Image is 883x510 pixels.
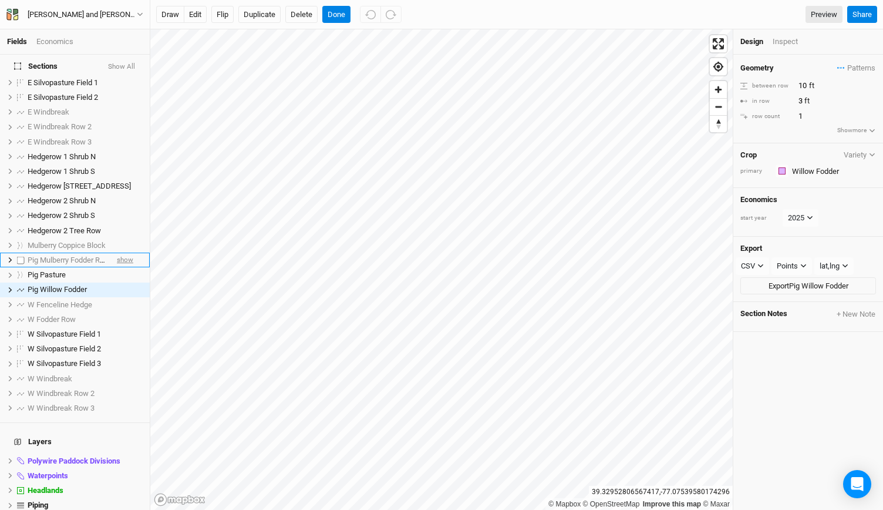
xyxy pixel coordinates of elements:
[36,36,73,47] div: Economics
[837,62,876,75] button: Patterns
[28,9,137,21] div: [PERSON_NAME] and [PERSON_NAME]
[771,257,812,275] button: Points
[643,500,701,508] a: Improve this map
[28,300,143,310] div: W Fenceline Hedge
[28,285,87,294] span: Pig Willow Fodder
[740,150,757,160] h4: Crop
[28,137,143,147] div: E Windbreak Row 3
[28,93,143,102] div: E Silvopasture Field 2
[736,257,769,275] button: CSV
[156,6,184,24] button: draw
[28,211,143,220] div: Hedgerow 2 Shrub S
[740,112,792,121] div: row count
[28,389,143,398] div: W Windbreak Row 2
[28,486,63,495] span: Headlands
[28,359,143,368] div: W Silvopasture Field 3
[28,241,143,250] div: Mulberry Coppice Block
[710,99,727,115] span: Zoom out
[28,404,95,412] span: W Windbreak Row 3
[773,36,814,47] div: Inspect
[7,37,27,46] a: Fields
[777,260,798,272] div: Points
[184,6,207,24] button: edit
[28,344,143,354] div: W Silvopasture Field 2
[28,270,143,280] div: Pig Pasture
[28,182,131,190] span: Hedgerow [STREET_ADDRESS]
[740,167,770,176] div: primary
[380,6,402,24] button: Redo (^Z)
[322,6,350,24] button: Done
[28,137,92,146] span: E Windbreak Row 3
[28,241,106,250] span: Mulberry Coppice Block
[847,6,877,24] button: Share
[28,211,95,220] span: Hedgerow 2 Shrub S
[285,6,318,24] button: Delete
[28,167,95,176] span: Hedgerow 1 Shrub S
[820,260,840,272] div: lat,lng
[6,8,144,21] button: [PERSON_NAME] and [PERSON_NAME]
[740,195,876,204] h4: Economics
[28,122,143,132] div: E Windbreak Row 2
[28,152,143,162] div: Hedgerow 1 Shrub N
[740,63,774,73] h4: Geometry
[360,6,381,24] button: Undo (^z)
[740,244,876,253] h4: Export
[28,344,101,353] span: W Silvopasture Field 2
[28,78,143,88] div: E Silvopasture Field 1
[28,108,143,117] div: E Windbreak
[28,471,143,481] div: Waterpoints
[710,116,727,132] span: Reset bearing to north
[28,152,96,161] span: Hedgerow 1 Shrub N
[28,501,143,510] div: Piping
[28,78,98,87] span: E Silvopasture Field 1
[28,182,143,191] div: Hedgerow 1 Tree Row
[740,309,787,320] span: Section Notes
[28,457,120,465] span: Polywire Paddock Divisions
[28,404,143,413] div: W Windbreak Row 3
[28,226,101,235] span: Hedgerow 2 Tree Row
[28,256,107,265] div: Pig Mulberry Fodder Row
[28,270,66,279] span: Pig Pasture
[28,196,143,206] div: Hedgerow 2 Shrub N
[843,470,871,498] div: Open Intercom Messenger
[710,98,727,115] button: Zoom out
[154,493,205,506] a: Mapbox logo
[28,9,137,21] div: Diana and John Waring
[788,164,876,178] input: Willow Fodder
[837,125,876,136] button: Showmore
[28,196,96,205] span: Hedgerow 2 Shrub N
[28,457,143,466] div: Polywire Paddock Divisions
[583,500,640,508] a: OpenStreetMap
[28,501,48,509] span: Piping
[28,167,143,176] div: Hedgerow 1 Shrub S
[740,36,763,47] div: Design
[837,62,875,74] span: Patterns
[740,97,792,106] div: in row
[28,300,92,309] span: W Fenceline Hedge
[548,500,581,508] a: Mapbox
[710,81,727,98] button: Zoom in
[710,58,727,75] button: Find my location
[740,277,876,295] button: ExportPig Willow Fodder
[14,62,58,71] span: Sections
[28,93,98,102] span: E Silvopasture Field 2
[238,6,281,24] button: Duplicate
[710,115,727,132] button: Reset bearing to north
[28,315,76,324] span: W Fodder Row
[28,359,101,368] span: W Silvopasture Field 3
[741,260,755,272] div: CSV
[117,253,133,267] span: show
[710,35,727,52] button: Enter fullscreen
[740,214,781,223] div: start year
[28,486,143,495] div: Headlands
[28,330,143,339] div: W Silvopasture Field 1
[28,226,143,236] div: Hedgerow 2 Tree Row
[28,256,110,264] span: Pig Mulberry Fodder Row
[28,122,92,131] span: E Windbreak Row 2
[703,500,730,508] a: Maxar
[28,389,95,398] span: W Windbreak Row 2
[806,6,842,24] a: Preview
